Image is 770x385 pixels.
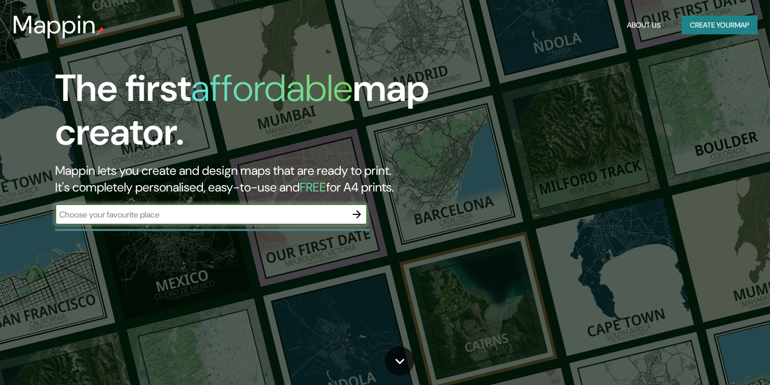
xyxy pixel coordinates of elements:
h3: Mappin [12,10,96,40]
h2: Mappin lets you create and design maps that are ready to print. It's completely personalised, eas... [55,162,440,196]
input: Choose your favourite place [55,209,346,221]
h1: affordable [191,64,353,112]
button: About Us [623,16,665,35]
img: mappin-pin [96,27,105,35]
h1: The first map creator. [55,67,440,162]
h5: FREE [300,179,326,195]
button: Create yourmap [682,16,758,35]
